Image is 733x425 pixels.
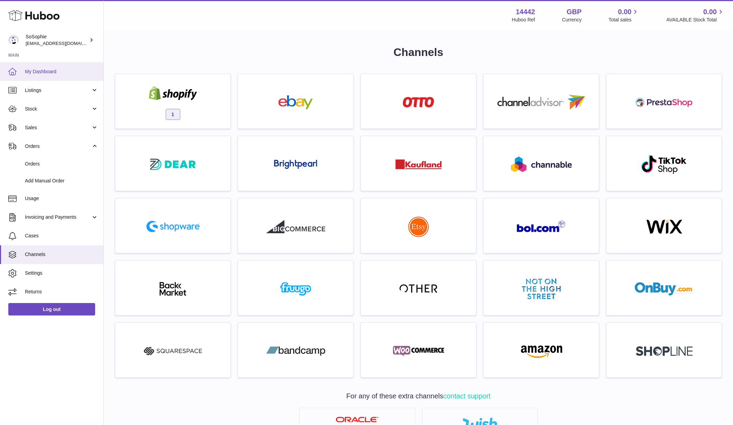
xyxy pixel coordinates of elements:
[487,326,595,374] a: amazon
[395,159,442,169] img: roseta-kaufland
[635,220,694,234] img: wix
[25,270,98,276] span: Settings
[487,264,595,312] a: notonthehighstreet
[26,34,88,47] div: SoSophie
[119,202,227,249] a: roseta-shopware
[389,344,448,358] img: woocommerce
[144,86,202,100] img: shopify
[635,95,694,109] img: roseta-prestashop
[115,45,722,60] h1: Channels
[511,157,572,172] img: roseta-channable
[610,140,718,187] a: roseta-tiktokshop
[408,216,429,237] img: roseta-etsy
[148,157,198,172] img: roseta-dear
[635,282,694,296] img: onbuy
[144,344,202,358] img: squarespace
[144,218,202,235] img: roseta-shopware
[703,7,717,17] span: 0.00
[403,97,434,107] img: roseta-otto
[364,326,473,374] a: woocommerce
[25,106,91,112] span: Stock
[567,7,581,17] strong: GBP
[443,392,491,400] a: contact support
[610,264,718,312] a: onbuy
[25,195,98,202] span: Usage
[400,284,438,294] img: other
[487,140,595,187] a: roseta-channable
[364,202,473,249] a: roseta-etsy
[25,178,98,184] span: Add Manual Order
[26,40,102,46] span: [EMAIL_ADDRESS][DOMAIN_NAME]
[610,326,718,374] a: roseta-shopline
[266,95,325,109] img: ebay
[517,220,566,233] img: roseta-bol
[516,7,535,17] strong: 14442
[266,282,325,296] img: fruugo
[119,140,227,187] a: roseta-dear
[144,282,202,296] img: backmarket
[25,233,98,239] span: Cases
[25,87,91,94] span: Listings
[8,35,19,45] img: info@thebigclick.co.uk
[641,154,687,174] img: roseta-tiktokshop
[25,214,91,220] span: Invoicing and Payments
[364,140,473,187] a: roseta-kaufland
[608,7,639,23] a: 0.00 Total sales
[346,392,491,400] span: For any of these extra channels
[266,344,325,358] img: bandcamp
[274,160,317,169] img: roseta-brightpearl
[266,220,325,234] img: roseta-bigcommerce
[666,17,725,23] span: AVAILABLE Stock Total
[241,202,350,249] a: roseta-bigcommerce
[25,68,98,75] span: My Dashboard
[241,140,350,187] a: roseta-brightpearl
[512,17,535,23] div: Huboo Ref
[241,264,350,312] a: fruugo
[119,264,227,312] a: backmarket
[25,251,98,258] span: Channels
[25,143,91,150] span: Orders
[487,202,595,249] a: roseta-bol
[562,17,582,23] div: Currency
[487,77,595,125] a: roseta-channel-advisor
[364,264,473,312] a: other
[636,346,693,356] img: roseta-shopline
[241,77,350,125] a: ebay
[522,278,561,299] img: notonthehighstreet
[618,7,632,17] span: 0.00
[25,161,98,167] span: Orders
[119,77,227,125] a: shopify 1
[497,95,585,110] img: roseta-channel-advisor
[608,17,639,23] span: Total sales
[119,326,227,374] a: squarespace
[25,124,91,131] span: Sales
[166,109,180,120] span: 1
[666,7,725,23] a: 0.00 AVAILABLE Stock Total
[610,77,718,125] a: roseta-prestashop
[25,289,98,295] span: Returns
[610,202,718,249] a: wix
[241,326,350,374] a: bandcamp
[512,344,571,358] img: amazon
[8,303,95,315] a: Log out
[364,77,473,125] a: roseta-otto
